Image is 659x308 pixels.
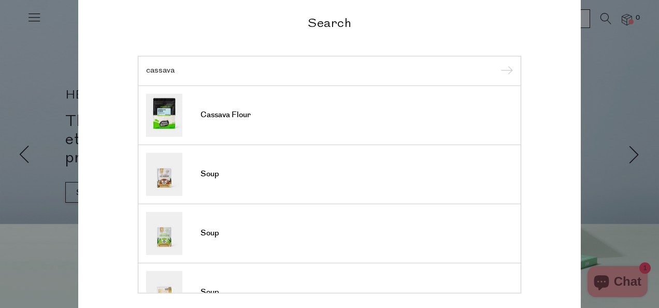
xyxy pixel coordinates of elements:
a: Cassava Flour [146,93,513,136]
a: Soup [146,152,513,195]
span: Soup [200,169,219,179]
span: Soup [200,228,219,239]
h2: Search [138,15,521,30]
span: Soup [200,287,219,298]
input: Search [146,67,513,75]
img: Cassava Flour [146,93,182,136]
span: Cassava Flour [200,110,251,120]
img: Soup [146,152,182,195]
a: Soup [146,212,513,255]
img: Soup [146,212,182,255]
